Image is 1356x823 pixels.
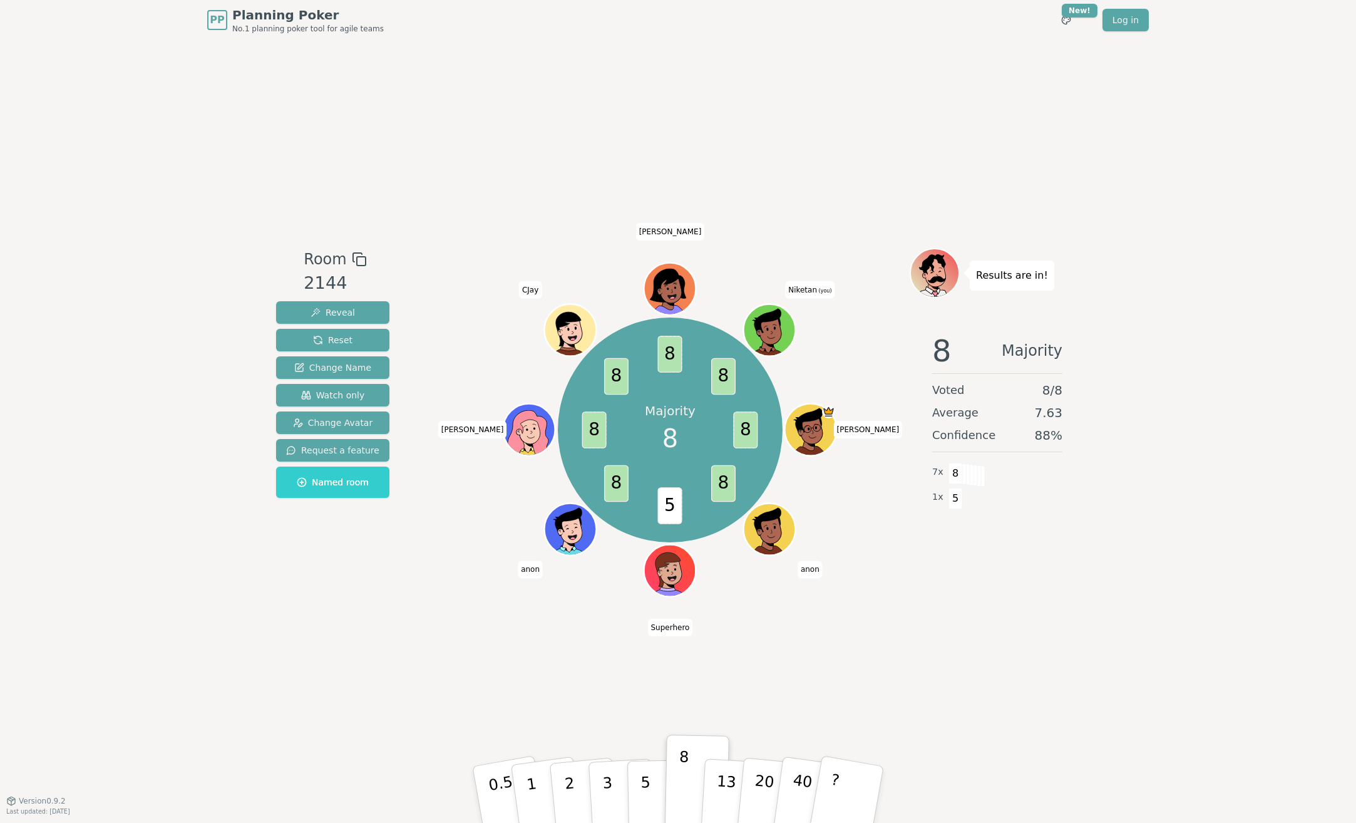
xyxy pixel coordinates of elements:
span: Named room [297,476,369,489]
button: Named room [276,467,389,498]
span: 8 [948,463,963,484]
span: Click to change your name [519,281,542,299]
div: 2144 [304,271,366,296]
span: 7.63 [1034,404,1062,422]
span: 8 [734,412,758,448]
span: Version 0.9.2 [19,796,66,806]
span: Planning Poker [232,6,384,24]
p: Majority [645,402,696,420]
p: 8 [678,748,689,815]
span: Shantanu is the host [823,405,836,418]
div: New! [1062,4,1097,18]
span: Reset [313,334,352,346]
span: Reveal [311,306,355,319]
button: Reveal [276,301,389,324]
p: Results are in! [976,267,1048,284]
span: Room [304,248,346,271]
a: PPPlanning PokerNo.1 planning poker tool for agile teams [207,6,384,34]
span: 7 x [932,465,943,479]
span: 88 % [1035,427,1062,444]
button: Click to change your avatar [746,306,794,355]
span: 8 / 8 [1042,381,1062,399]
span: 5 [658,487,682,524]
span: 8 [582,412,607,448]
span: Watch only [301,389,365,401]
span: Change Name [294,361,371,374]
span: 1 x [932,490,943,504]
button: Change Avatar [276,412,389,434]
span: Majority [1002,336,1062,366]
span: Click to change your name [798,561,823,579]
button: New! [1055,9,1077,31]
span: 8 [604,465,629,502]
span: (you) [817,288,832,294]
a: Log in [1102,9,1149,31]
button: Watch only [276,384,389,406]
span: 8 [604,358,629,395]
span: Request a feature [286,444,379,457]
span: Click to change your name [648,619,693,636]
span: 8 [658,336,682,373]
span: 8 [932,336,952,366]
span: Click to change your name [518,561,543,579]
button: Version0.9.2 [6,796,66,806]
span: Click to change your name [636,223,705,241]
span: 8 [711,465,736,502]
span: Click to change your name [834,421,903,438]
span: 8 [662,420,678,457]
span: Click to change your name [438,421,507,438]
span: PP [210,13,224,28]
span: Click to change your name [785,281,835,299]
span: Change Avatar [293,417,373,429]
span: Confidence [932,427,995,444]
button: Change Name [276,356,389,379]
span: 5 [948,488,963,509]
span: 8 [711,358,736,395]
button: Reset [276,329,389,351]
span: Voted [932,381,965,399]
span: Last updated: [DATE] [6,808,70,815]
span: No.1 planning poker tool for agile teams [232,24,384,34]
button: Request a feature [276,439,389,462]
span: Average [932,404,978,422]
